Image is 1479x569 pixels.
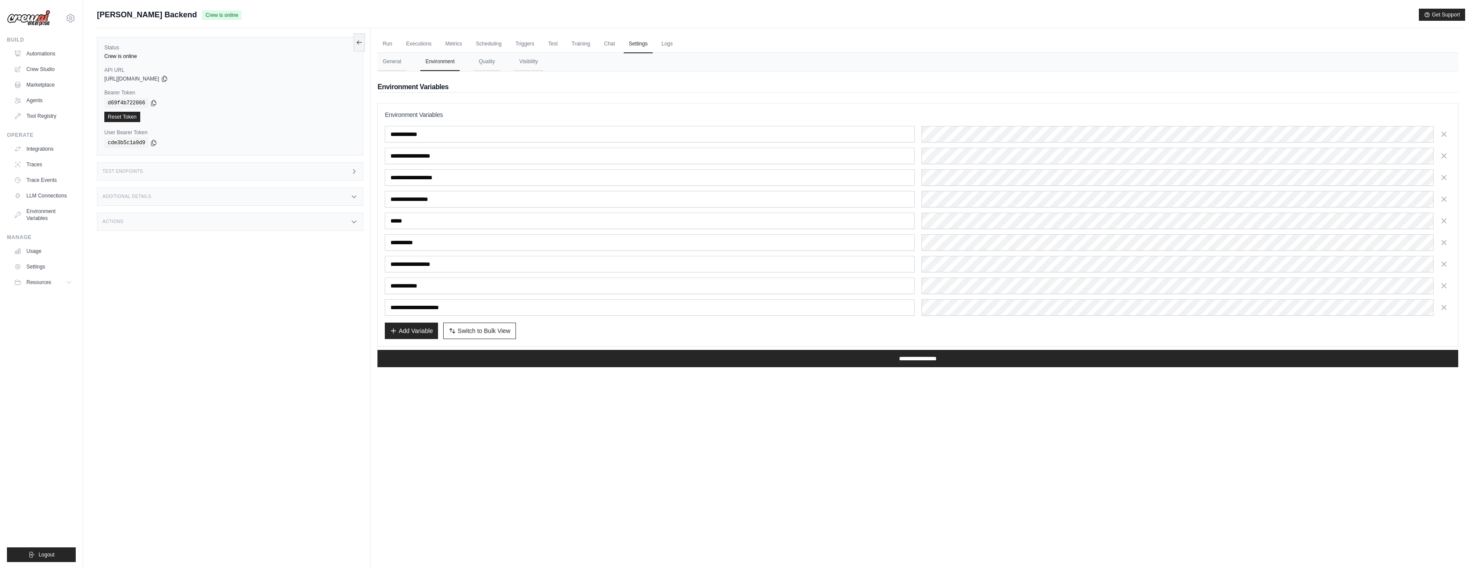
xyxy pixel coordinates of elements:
code: d69f4b722866 [104,98,148,108]
label: Status [104,44,356,51]
a: Scheduling [471,35,507,53]
a: LLM Connections [10,189,76,203]
span: [PERSON_NAME] Backend [97,9,197,21]
label: User Bearer Token [104,129,356,136]
a: Run [377,35,397,53]
button: Get Support [1419,9,1465,21]
a: Settings [10,260,76,274]
a: Logs [656,35,678,53]
h2: Environment Variables [377,82,1458,92]
span: Resources [26,279,51,286]
nav: Tabs [377,53,1458,71]
img: Logo [7,10,50,26]
a: Agents [10,94,76,107]
a: Marketplace [10,78,76,92]
a: Crew Studio [10,62,76,76]
a: Executions [401,35,437,53]
a: Tool Registry [10,109,76,123]
a: Traces [10,158,76,171]
label: API URL [104,67,356,74]
div: Operate [7,132,76,139]
code: cde3b5c1a9d9 [104,138,148,148]
a: Usage [10,244,76,258]
div: Manage [7,234,76,241]
button: Environment [420,53,460,71]
span: [URL][DOMAIN_NAME] [104,75,159,82]
h3: Test Endpoints [103,169,143,174]
span: Logout [39,551,55,558]
span: Switch to Bulk View [458,327,510,335]
h3: Actions [103,219,123,224]
span: Crew is online [202,10,242,20]
button: Visibility [514,53,543,71]
a: Triggers [510,35,540,53]
a: Metrics [440,35,467,53]
a: Integrations [10,142,76,156]
a: Reset Token [104,112,140,122]
a: Training [567,35,596,53]
a: Automations [10,47,76,61]
a: Environment Variables [10,204,76,225]
a: Test [543,35,563,53]
button: Logout [7,547,76,562]
button: Add Variable [385,323,438,339]
label: Bearer Token [104,89,356,96]
h3: Environment Variables [385,110,1451,119]
a: Settings [624,35,653,53]
button: Resources [10,275,76,289]
div: Crew is online [104,53,356,60]
div: Build [7,36,76,43]
h3: Additional Details [103,194,151,199]
button: General [377,53,406,71]
button: Quality [474,53,500,71]
a: Trace Events [10,173,76,187]
a: Chat [599,35,620,53]
button: Switch to Bulk View [443,323,516,339]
